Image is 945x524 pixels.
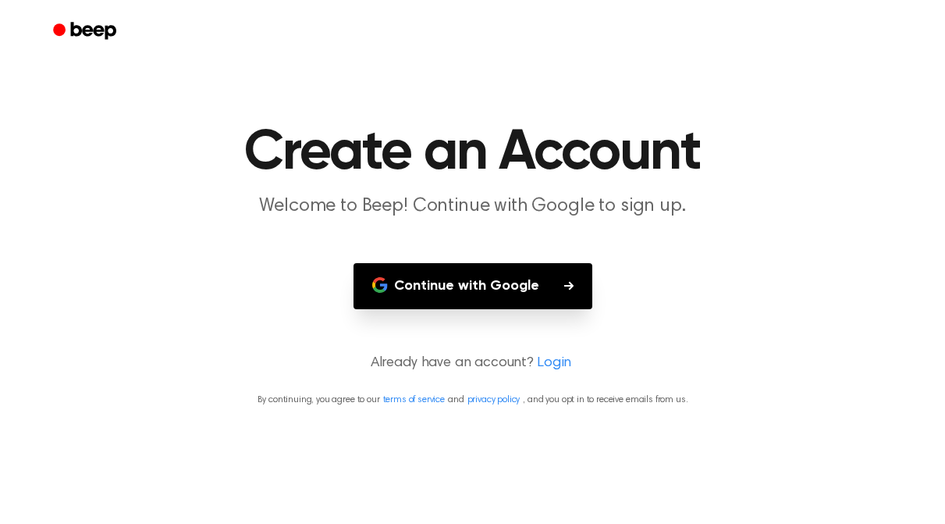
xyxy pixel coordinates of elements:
p: Welcome to Beep! Continue with Google to sign up. [173,194,773,219]
h1: Create an Account [73,125,872,181]
button: Continue with Google [353,263,592,309]
a: Beep [42,16,130,47]
p: By continuing, you agree to our and , and you opt in to receive emails from us. [19,393,926,407]
a: terms of service [383,395,445,405]
p: Already have an account? [19,353,926,374]
a: Login [537,353,571,374]
a: privacy policy [467,395,520,405]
